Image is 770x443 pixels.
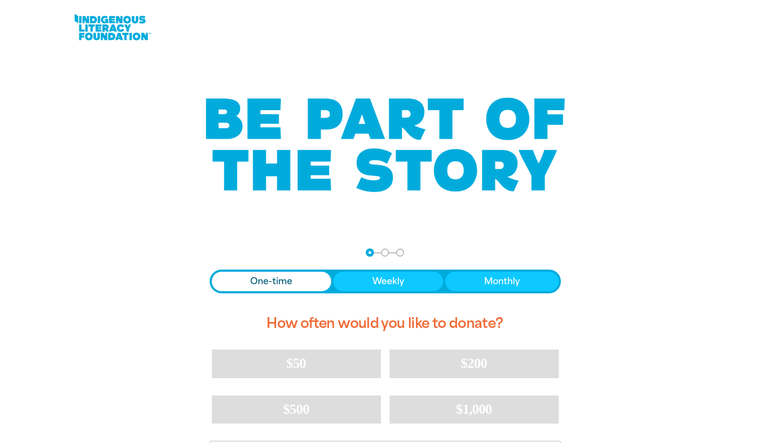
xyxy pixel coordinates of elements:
[210,270,561,293] div: Donation frequency
[372,275,404,288] span: Weekly
[196,76,574,214] img: Be part of the story
[381,249,389,257] button: Navigate to step 2 of 3 to enter your details
[484,275,520,288] span: Monthly
[366,249,374,257] button: Navigate to step 1 of 3 to enter your donation amount
[212,350,381,378] button: $50
[333,272,443,291] button: Weekly
[456,401,492,417] span: $1,000
[396,249,404,257] button: Navigate to step 3 of 3 to enter your payment details
[212,272,332,291] button: One-time
[250,275,292,288] span: One-time
[390,350,559,378] button: $200
[445,272,559,291] button: Monthly
[283,401,310,417] span: $500
[390,395,559,424] button: $1,000
[286,355,306,371] span: $50
[210,306,561,341] h2: How often would you like to donate?
[212,395,381,424] button: $500
[461,355,487,371] span: $200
